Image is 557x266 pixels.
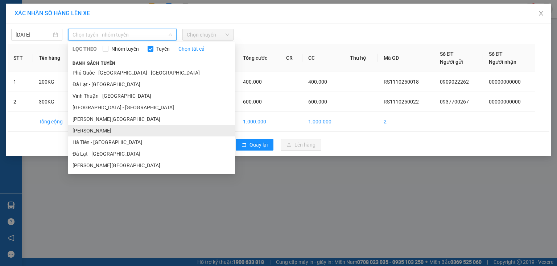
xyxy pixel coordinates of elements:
[237,112,280,132] td: 1.000.000
[440,59,463,65] span: Người gửi
[16,31,51,39] input: 11/10/2025
[33,92,76,112] td: 300KG
[538,10,544,16] span: close
[68,60,120,67] span: Danh sách tuyến
[489,99,521,105] span: 00000000000
[168,33,173,37] span: down
[489,51,503,57] span: Số ĐT
[243,99,262,105] span: 600.000
[243,79,262,85] span: 400.000
[108,45,142,53] span: Nhóm tuyến
[68,136,235,148] li: Hà Tiên - [GEOGRAPHIC_DATA]
[68,125,235,136] li: [PERSON_NAME]
[68,148,235,160] li: Đà Lạt - [GEOGRAPHIC_DATA]
[33,112,76,132] td: Tổng cộng
[8,92,33,112] td: 2
[308,79,327,85] span: 400.000
[15,10,90,17] span: XÁC NHẬN SỐ HÀNG LÊN XE
[8,72,33,92] td: 1
[378,44,434,72] th: Mã GD
[440,51,454,57] span: Số ĐT
[489,59,516,65] span: Người nhận
[178,45,205,53] a: Chọn tất cả
[33,72,76,92] td: 200KG
[73,45,97,53] span: LỌC THEO
[302,44,344,72] th: CC
[378,112,434,132] td: 2
[489,79,521,85] span: 00000000000
[242,142,247,148] span: rollback
[68,79,235,90] li: Đà Lạt - [GEOGRAPHIC_DATA]
[281,139,321,151] button: uploadLên hàng
[440,99,469,105] span: 0937700267
[308,99,327,105] span: 600.000
[384,79,419,85] span: RS1110250018
[33,44,76,72] th: Tên hàng
[280,44,302,72] th: CR
[68,90,235,102] li: Vĩnh Thuận - [GEOGRAPHIC_DATA]
[68,113,235,125] li: [PERSON_NAME][GEOGRAPHIC_DATA]
[236,139,273,151] button: rollbackQuay lại
[302,112,344,132] td: 1.000.000
[344,44,378,72] th: Thu hộ
[237,44,280,72] th: Tổng cước
[384,99,419,105] span: RS1110250022
[8,44,33,72] th: STT
[68,160,235,171] li: [PERSON_NAME][GEOGRAPHIC_DATA]
[531,4,551,24] button: Close
[187,29,229,40] span: Chọn chuyến
[73,29,172,40] span: Chọn tuyến - nhóm tuyến
[68,67,235,79] li: Phú Quốc - [GEOGRAPHIC_DATA] - [GEOGRAPHIC_DATA]
[249,141,268,149] span: Quay lại
[153,45,173,53] span: Tuyến
[440,79,469,85] span: 0909022262
[68,102,235,113] li: [GEOGRAPHIC_DATA] - [GEOGRAPHIC_DATA]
